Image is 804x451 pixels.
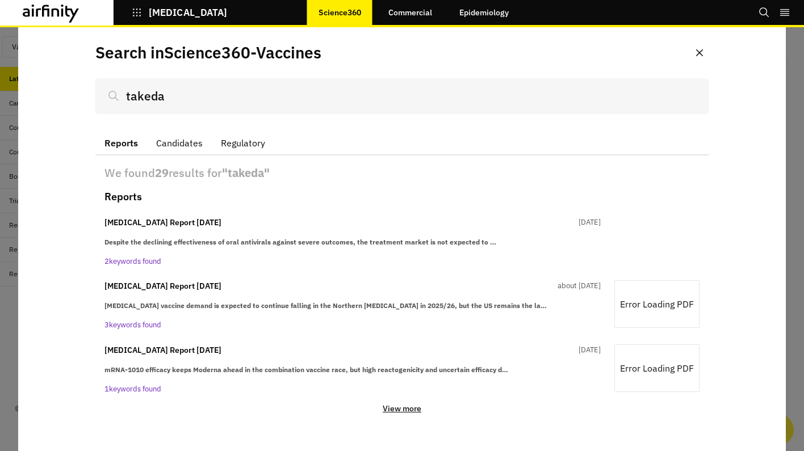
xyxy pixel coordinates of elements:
p: [DATE] [574,344,601,356]
b: 29 [155,165,169,180]
p: We found results for [104,165,700,182]
button: [MEDICAL_DATA] [132,3,227,22]
h2: Reports [104,191,142,203]
p: [MEDICAL_DATA] Report [DATE] [104,280,221,292]
strong: [MEDICAL_DATA] vaccine demand is expected to continue falling in the Northern [MEDICAL_DATA] in 2... [104,301,547,310]
button: Candidates [147,132,212,155]
input: Search... [95,78,709,113]
strong: mRNA-1010 efficacy keeps Moderna ahead in the combination vaccine race, but high reactogenicity a... [104,365,508,374]
p: [MEDICAL_DATA] Report [DATE] [104,344,221,356]
button: Regulatory [212,132,274,155]
p: 1 keywords found [104,383,601,395]
p: 3 keywords found [104,319,601,331]
button: Search [759,3,770,22]
p: about [DATE] [553,280,601,292]
p: [MEDICAL_DATA] Report [DATE] [104,217,221,229]
b: " takeda " [222,165,270,180]
div: Error Loading PDF [614,280,700,328]
strong: Despite the declining effectiveness of oral antivirals against severe outcomes, the treatment mar... [104,238,496,246]
p: Science360 [319,8,361,17]
p: [DATE] [574,217,601,229]
button: Close [690,44,709,62]
p: View more [383,403,421,414]
p: Search in Science360 - Vaccines [95,41,321,65]
button: Reports [95,132,147,155]
p: 2 keywords found [104,256,601,267]
p: [MEDICAL_DATA] [149,7,227,18]
div: Error Loading PDF [614,344,700,392]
